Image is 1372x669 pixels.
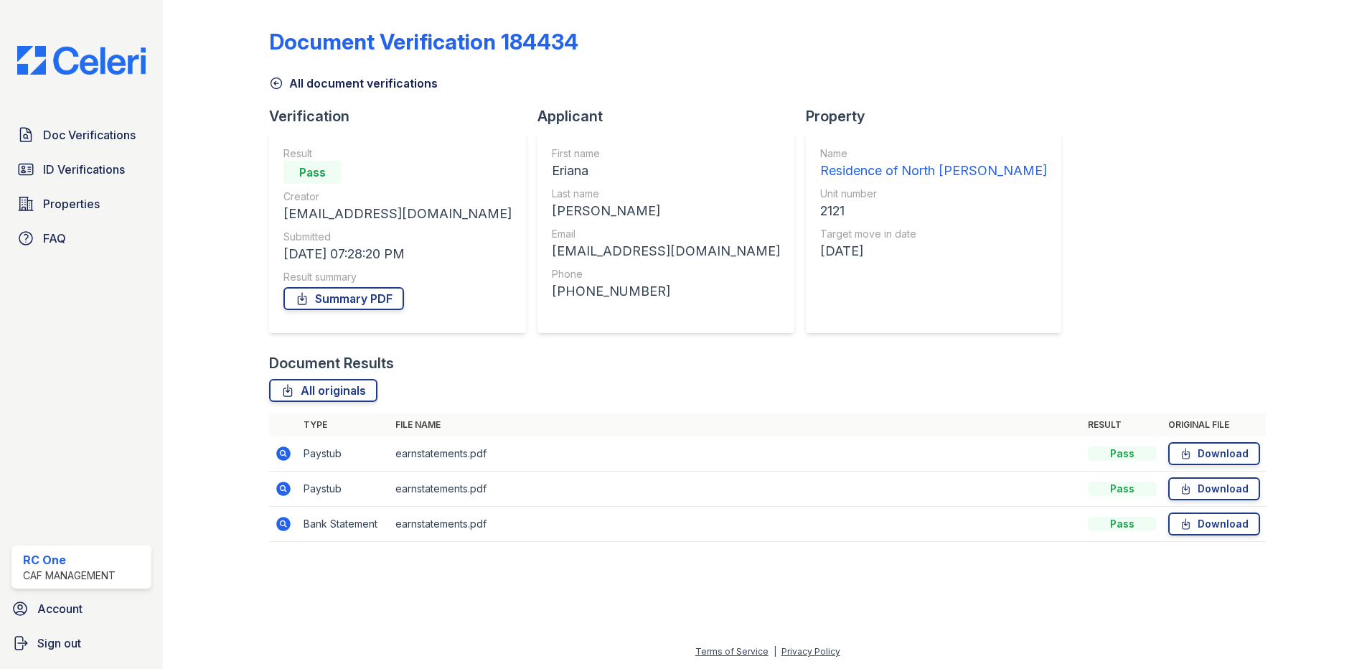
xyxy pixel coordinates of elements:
[43,230,66,247] span: FAQ
[298,472,390,507] td: Paystub
[390,436,1082,472] td: earnstatements.pdf
[269,353,394,373] div: Document Results
[283,244,512,264] div: [DATE] 07:28:20 PM
[1088,446,1157,461] div: Pass
[6,594,157,623] a: Account
[269,106,537,126] div: Verification
[820,241,1047,261] div: [DATE]
[552,227,780,241] div: Email
[37,600,83,617] span: Account
[1082,413,1162,436] th: Result
[11,224,151,253] a: FAQ
[6,46,157,75] img: CE_Logo_Blue-a8612792a0a2168367f1c8372b55b34899dd931a85d93a1a3d3e32e68fde9ad4.png
[6,629,157,658] a: Sign out
[695,646,769,657] a: Terms of Service
[283,190,512,204] div: Creator
[37,635,81,652] span: Sign out
[283,161,341,184] div: Pass
[298,413,390,436] th: Type
[1088,517,1157,531] div: Pass
[1168,513,1260,535] a: Download
[820,227,1047,241] div: Target move in date
[283,146,512,161] div: Result
[820,146,1047,181] a: Name Residence of North [PERSON_NAME]
[23,551,116,569] div: RC One
[552,161,780,181] div: Eriana
[820,161,1047,181] div: Residence of North [PERSON_NAME]
[283,230,512,244] div: Submitted
[11,190,151,218] a: Properties
[781,646,840,657] a: Privacy Policy
[390,472,1082,507] td: earnstatements.pdf
[11,121,151,149] a: Doc Verifications
[774,646,776,657] div: |
[1162,413,1266,436] th: Original file
[552,187,780,201] div: Last name
[23,569,116,583] div: CAF Management
[298,436,390,472] td: Paystub
[283,287,404,310] a: Summary PDF
[552,241,780,261] div: [EMAIL_ADDRESS][DOMAIN_NAME]
[1168,477,1260,500] a: Download
[269,29,578,55] div: Document Verification 184434
[43,161,125,178] span: ID Verifications
[820,187,1047,201] div: Unit number
[390,507,1082,542] td: earnstatements.pdf
[537,106,806,126] div: Applicant
[552,201,780,221] div: [PERSON_NAME]
[269,379,377,402] a: All originals
[1168,442,1260,465] a: Download
[390,413,1082,436] th: File name
[552,281,780,301] div: [PHONE_NUMBER]
[1088,482,1157,496] div: Pass
[43,195,100,212] span: Properties
[283,204,512,224] div: [EMAIL_ADDRESS][DOMAIN_NAME]
[820,146,1047,161] div: Name
[820,201,1047,221] div: 2121
[552,146,780,161] div: First name
[552,267,780,281] div: Phone
[43,126,136,144] span: Doc Verifications
[269,75,438,92] a: All document verifications
[283,270,512,284] div: Result summary
[806,106,1073,126] div: Property
[298,507,390,542] td: Bank Statement
[11,155,151,184] a: ID Verifications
